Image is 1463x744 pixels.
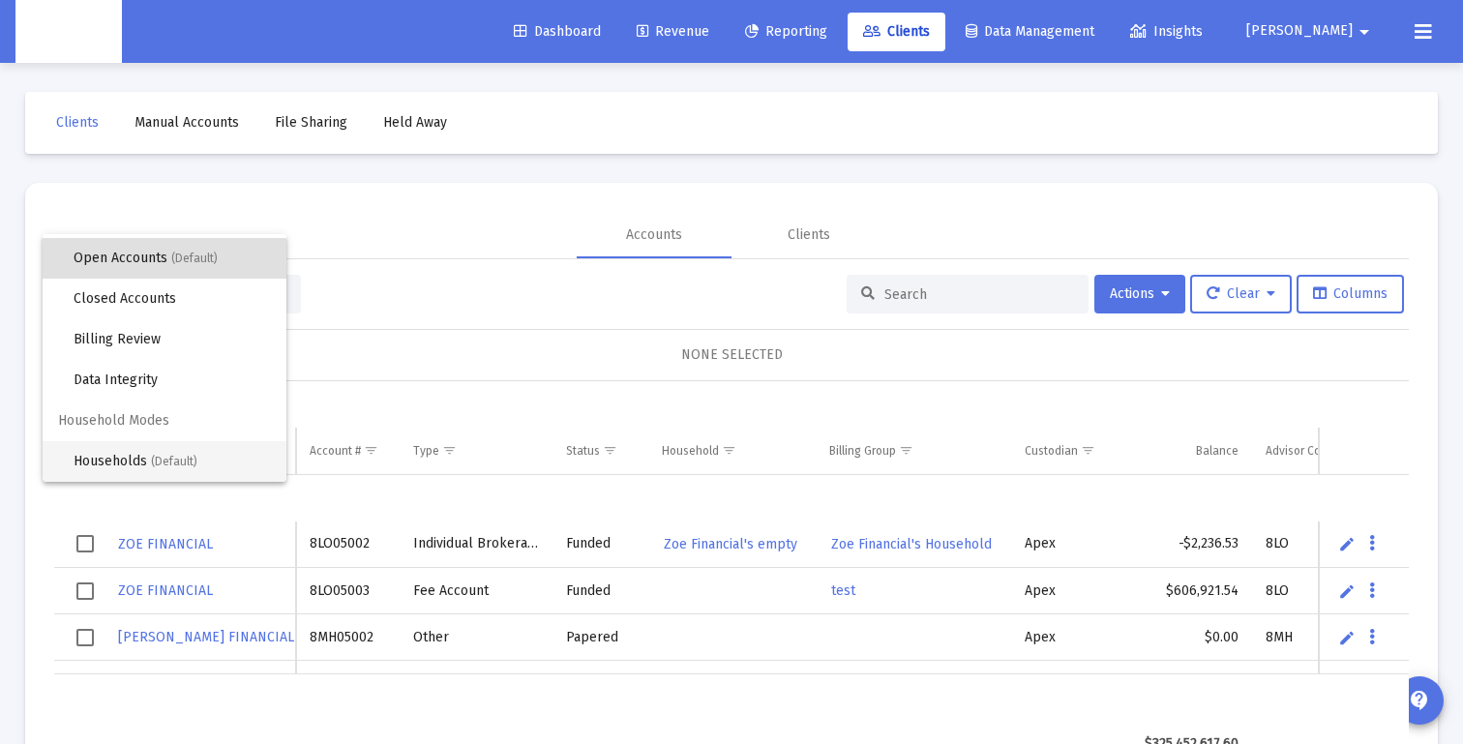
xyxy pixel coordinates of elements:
[74,360,271,401] span: Data Integrity
[74,441,271,482] span: Households
[151,455,197,468] span: (Default)
[74,238,271,279] span: Open Accounts
[74,319,271,360] span: Billing Review
[74,279,271,319] span: Closed Accounts
[43,401,286,441] span: Household Modes
[171,252,218,265] span: (Default)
